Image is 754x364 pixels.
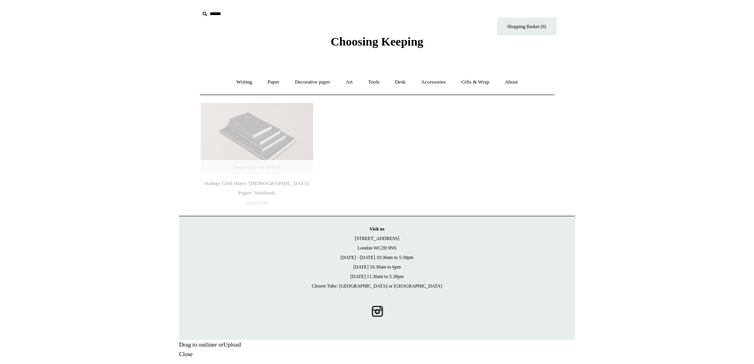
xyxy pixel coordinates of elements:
[246,201,254,205] span: from
[179,349,575,359] div: Close
[203,179,311,198] div: Stalogy Grid Diary '[DEMOGRAPHIC_DATA] Paper' Notebook
[370,226,385,232] strong: Visit us
[330,41,423,47] a: Choosing Keeping
[498,72,525,93] a: About
[179,340,575,349] div: Drag to outliner or
[330,35,423,48] span: Choosing Keeping
[225,160,289,174] span: Temporarily Out of Stock
[224,341,241,348] span: Upload
[201,103,313,174] a: Stalogy Grid Diary 'Bible Paper' Notebook Stalogy Grid Diary 'Bible Paper' Notebook Temporarily O...
[260,72,287,93] a: Paper
[229,72,259,93] a: Writing
[368,303,386,320] a: Instagram
[201,103,313,174] img: Stalogy Grid Diary 'Bible Paper' Notebook
[454,72,496,93] a: Gifts & Wrap
[339,72,360,93] a: Art
[361,72,387,93] a: Tools
[414,72,453,93] a: Accessories
[497,17,556,35] a: Shopping Basket (0)
[187,224,567,291] p: [STREET_ADDRESS] London WC2H 9NS [DATE] - [DATE] 10:30am to 5:30pm [DATE] 10.30am to 6pm [DATE] 1...
[388,72,413,93] a: Desk
[201,179,313,211] a: Stalogy Grid Diary '[DEMOGRAPHIC_DATA] Paper' Notebook from£24.00
[246,200,268,206] span: £24.00
[288,72,337,93] a: Decorative paper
